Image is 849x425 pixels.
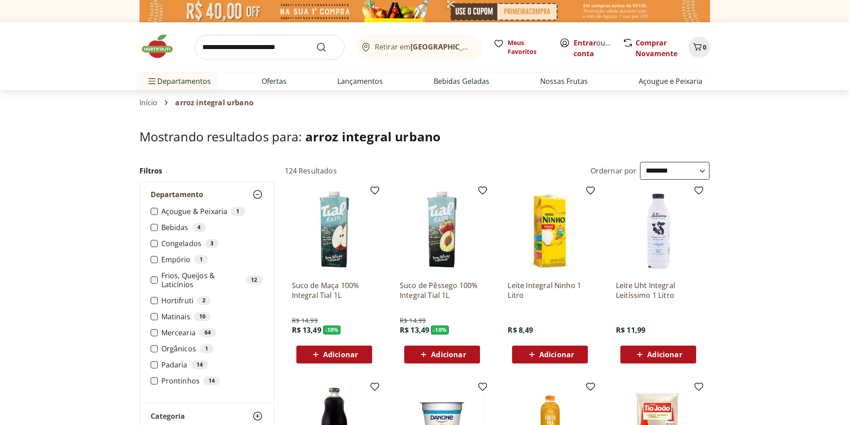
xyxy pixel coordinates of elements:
[616,325,645,335] span: R$ 11,99
[195,35,345,60] input: search
[410,42,561,52] b: [GEOGRAPHIC_DATA]/[GEOGRAPHIC_DATA]
[262,76,287,87] a: Ofertas
[161,255,263,264] label: Empório
[161,344,263,353] label: Orgânicos
[574,37,613,59] span: ou
[337,76,383,87] a: Lançamentos
[323,326,341,334] span: - 10 %
[292,281,377,300] a: Suco de Maça 100% Integral Tial 1L
[197,296,211,305] div: 2
[140,182,274,207] button: Departamento
[147,70,157,92] button: Menu
[161,360,263,369] label: Padaria
[161,296,263,305] label: Hortifruti
[539,351,574,358] span: Adicionar
[203,376,220,385] div: 14
[540,76,588,87] a: Nossas Frutas
[493,38,549,56] a: Meus Favoritos
[147,70,211,92] span: Departamentos
[199,328,216,337] div: 64
[161,207,263,216] label: Açougue & Peixaria
[400,281,484,300] a: Suco de Pêssego 100% Integral Tial 1L
[231,207,245,216] div: 1
[508,325,533,335] span: R$ 8,49
[512,346,588,363] button: Adicionar
[292,316,318,325] span: R$ 14,99
[620,346,696,363] button: Adicionar
[400,316,426,325] span: R$ 14,99
[305,128,440,145] span: arroz integral urbano
[375,43,473,51] span: Retirar em
[161,239,263,248] label: Congelados
[292,189,377,273] img: Suco de Maça 100% Integral Tial 1L
[161,223,263,232] label: Bebidas
[616,281,701,300] a: Leite Uht Integral Leitíssimo 1 Litro
[194,255,208,264] div: 1
[639,76,702,87] a: Açougue e Peixaria
[296,346,372,363] button: Adicionar
[431,351,466,358] span: Adicionar
[508,281,592,300] a: Leite Integral Ninho 1 Litro
[400,325,429,335] span: R$ 13,49
[574,38,596,48] a: Entrar
[591,166,637,176] label: Ordernar por
[616,189,701,273] img: Leite Uht Integral Leitíssimo 1 Litro
[703,43,706,51] span: 0
[400,189,484,273] img: Suco de Pêssego 100% Integral Tial 1L
[194,312,211,321] div: 10
[323,351,358,358] span: Adicionar
[161,376,263,385] label: Prontinhos
[205,239,219,248] div: 3
[636,38,677,58] a: Comprar Novamente
[192,223,206,232] div: 4
[508,38,549,56] span: Meus Favoritos
[355,35,483,60] button: Retirar em[GEOGRAPHIC_DATA]/[GEOGRAPHIC_DATA]
[292,325,321,335] span: R$ 13,49
[508,189,592,273] img: Leite Integral Ninho 1 Litro
[151,190,203,199] span: Departamento
[285,166,337,176] h2: 124 Resultados
[175,99,253,107] span: arroz integral urbano
[151,412,185,421] span: Categoria
[246,276,262,285] div: 12
[139,129,710,144] h1: Mostrando resultados para:
[574,38,623,58] a: Criar conta
[200,344,213,353] div: 1
[139,162,274,180] h2: Filtros
[647,351,682,358] span: Adicionar
[434,76,489,87] a: Bebidas Geladas
[431,326,449,334] span: - 10 %
[404,346,480,363] button: Adicionar
[161,328,263,337] label: Mercearia
[139,99,158,107] a: Início
[139,33,184,60] img: Hortifruti
[161,271,263,289] label: Frios, Queijos & Laticínios
[191,360,208,369] div: 14
[689,37,710,58] button: Carrinho
[161,312,263,321] label: Matinais
[140,207,274,403] div: Departamento
[316,42,337,53] button: Submit Search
